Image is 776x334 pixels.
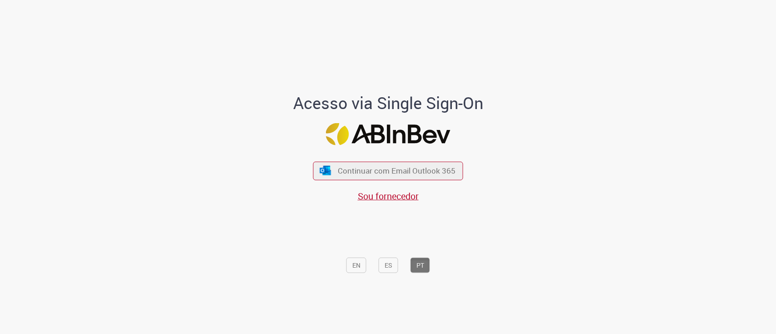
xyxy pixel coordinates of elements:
[326,123,451,145] img: Logo ABInBev
[379,258,398,273] button: ES
[338,165,456,176] span: Continuar com Email Outlook 365
[411,258,430,273] button: PT
[319,166,331,175] img: ícone Azure/Microsoft 360
[358,190,419,202] a: Sou fornecedor
[313,161,463,180] button: ícone Azure/Microsoft 360 Continuar com Email Outlook 365
[262,94,514,112] h1: Acesso via Single Sign-On
[346,258,366,273] button: EN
